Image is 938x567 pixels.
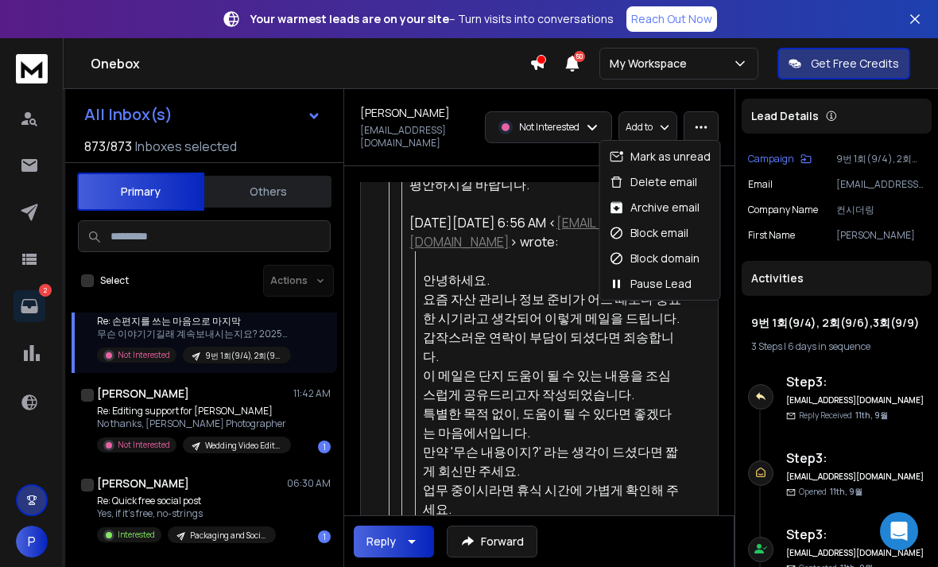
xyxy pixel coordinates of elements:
[97,417,288,430] p: No thanks, [PERSON_NAME] Photographer
[811,56,899,72] p: Get Free Credits
[318,530,331,543] div: 1
[250,11,614,27] p: – Turn visits into conversations
[748,178,773,191] p: Email
[626,121,653,134] p: Add to
[39,284,52,297] p: 2
[423,289,683,328] div: 요즘 자산 관리나 정보 준비가 어느 때보다 중요한 시기라고 생각되어 이렇게 메일을 드립니다.
[250,11,449,26] strong: Your warmest leads are on your site
[836,178,925,191] p: [EMAIL_ADDRESS][DOMAIN_NAME]
[84,137,132,156] span: 873 / 873
[16,54,48,83] img: logo
[205,440,281,452] p: Wedding Video Editing
[366,534,396,550] div: Reply
[77,173,204,211] button: Primary
[118,349,170,361] p: Not Interested
[786,547,925,559] h6: [EMAIL_ADDRESS][DOMAIN_NAME]
[610,56,693,72] p: My Workspace
[97,476,189,491] h1: [PERSON_NAME]
[799,486,862,498] p: Opened
[447,526,537,557] button: Forward
[97,315,288,328] p: Re: 손편지를 쓰는 마음으로 마지막
[16,526,48,557] span: P
[751,108,819,124] p: Lead Details
[799,410,888,421] p: Reply Received
[360,124,475,150] p: [EMAIL_ADDRESS][DOMAIN_NAME]
[423,442,683,480] div: 만약 '무슨 내용이지?' 라는 생각이 드셨다면 짧게 회신만 주세요.
[610,225,688,241] div: Block email
[786,471,925,483] h6: [EMAIL_ADDRESS][DOMAIN_NAME]
[409,213,683,251] div: [DATE][DATE] 6:56 AM < > wrote:
[97,507,276,520] p: Yes, if it's free, no-strings
[880,512,918,550] div: Open Intercom Messenger
[97,328,288,340] p: 무슨 이야기기길래 계속보내시는지요? 2025년 9월
[423,404,683,442] div: 특별한 목적 없이, 도움이 될 수 있다면 좋겠다는 마음에서입니다.
[748,153,794,165] p: Campaign
[610,174,697,190] div: Delete email
[610,200,700,216] div: Archive email
[786,394,925,406] h6: [EMAIL_ADDRESS][DOMAIN_NAME]
[360,105,450,121] h1: [PERSON_NAME]
[97,495,276,507] p: Re: Quick free social post
[836,153,925,165] p: 9번 1회(9/4), 2회(9/6),3회(9/9)
[748,204,818,216] p: Company Name
[786,372,925,391] h6: Step 3 :
[786,525,925,544] h6: Step 3 :
[423,328,683,366] div: 갑작스러운 연락이 부담이 되셨다면 죄송합니다.
[287,477,331,490] p: 06:30 AM
[610,149,711,165] div: Mark as unread
[788,340,870,353] span: 6 days in sequence
[205,350,281,362] p: 9번 1회(9/4), 2회(9/6),3회(9/9)
[118,439,170,451] p: Not Interested
[751,340,922,353] div: |
[836,229,925,242] p: [PERSON_NAME]
[100,274,129,287] label: Select
[190,530,266,542] p: Packaging and Social Media Design
[855,410,888,421] span: 11th, 9월
[748,229,795,242] p: First Name
[118,529,155,541] p: Interested
[91,54,529,73] h1: Onebox
[135,137,237,156] h3: Inboxes selected
[610,276,692,292] div: Pause Lead
[836,204,925,216] p: 컨시더링
[423,270,683,289] div: 안녕하세요.
[610,250,700,266] div: Block domain
[751,340,782,353] span: 3 Steps
[97,386,189,402] h1: [PERSON_NAME]
[751,315,922,331] h1: 9번 1회(9/4), 2회(9/6),3회(9/9)
[318,441,331,453] div: 1
[204,174,331,209] button: Others
[574,51,585,62] span: 50
[423,366,683,404] div: 이 메일은 단지 도움이 될 수 있는 내용을 조심스럽게 공유드리고자 작성되었습니다.
[519,121,579,134] p: Not Interested
[84,107,172,122] h1: All Inbox(s)
[631,11,712,27] p: Reach Out Now
[97,405,288,417] p: Re: Editing support for [PERSON_NAME]
[786,449,925,468] h6: Step 3 :
[830,486,862,497] span: 11th, 9월
[293,387,331,400] p: 11:42 AM
[742,261,932,296] div: Activities
[423,480,683,518] div: 업무 중이시라면 휴식 시간에 가볍게 확인해 주세요.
